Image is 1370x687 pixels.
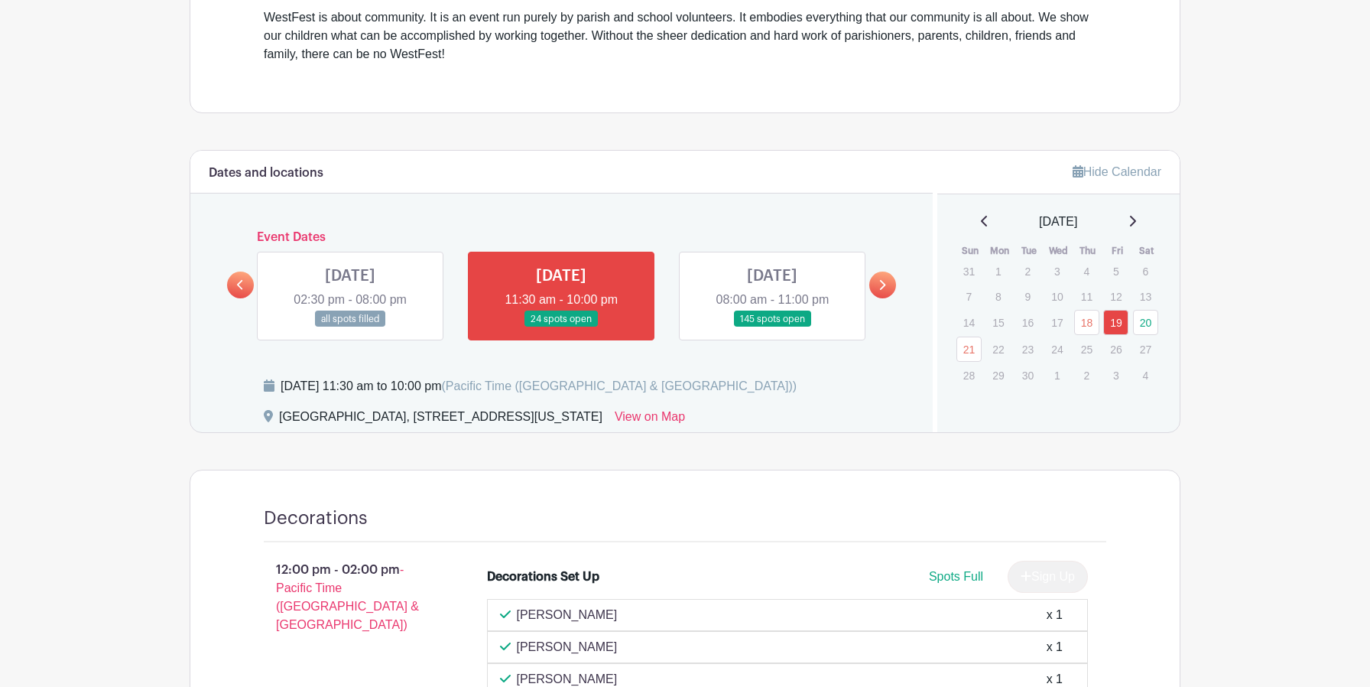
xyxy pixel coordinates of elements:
p: 11 [1074,285,1099,308]
p: 24 [1044,337,1070,361]
th: Tue [1015,243,1044,259]
p: 15 [985,311,1011,334]
a: 18 [1074,310,1099,335]
p: 5 [1103,259,1128,283]
p: 1 [1044,363,1070,387]
th: Mon [985,243,1015,259]
p: 2 [1015,259,1040,283]
p: 3 [1103,363,1128,387]
p: 28 [956,363,982,387]
h6: Dates and locations [209,166,323,181]
th: Thu [1073,243,1103,259]
a: View on Map [615,408,685,432]
h4: Decorations [264,507,368,529]
h6: Event Dates [254,230,869,245]
p: 9 [1015,285,1040,308]
div: WestFest is about community. It is an event run purely by parish and school volunteers. It embodi... [264,8,1106,63]
p: 3 [1044,259,1070,283]
p: 17 [1044,311,1070,334]
p: 4 [1133,363,1158,387]
p: 12:00 pm - 02:00 pm [239,555,463,640]
th: Sun [956,243,985,259]
div: [DATE] 11:30 am to 10:00 pm [281,377,797,396]
p: 6 [1133,259,1158,283]
p: [PERSON_NAME] [517,638,618,656]
span: [DATE] [1039,213,1077,231]
p: 25 [1074,337,1099,361]
a: 19 [1103,310,1128,335]
a: 20 [1133,310,1158,335]
th: Sat [1132,243,1162,259]
p: 7 [956,285,982,308]
p: 26 [1103,337,1128,361]
p: [PERSON_NAME] [517,606,618,624]
th: Wed [1044,243,1073,259]
p: 30 [1015,363,1040,387]
a: Hide Calendar [1073,165,1161,178]
p: 1 [985,259,1011,283]
p: 14 [956,311,982,334]
div: x 1 [1047,638,1063,656]
span: (Pacific Time ([GEOGRAPHIC_DATA] & [GEOGRAPHIC_DATA])) [441,379,797,392]
p: 23 [1015,337,1040,361]
div: [GEOGRAPHIC_DATA], [STREET_ADDRESS][US_STATE] [279,408,602,432]
div: Decorations Set Up [487,568,599,586]
div: x 1 [1047,606,1063,624]
p: 8 [985,285,1011,308]
p: 4 [1074,259,1099,283]
p: 29 [985,363,1011,387]
p: 10 [1044,285,1070,308]
p: 2 [1074,363,1099,387]
p: 16 [1015,311,1040,334]
p: 27 [1133,337,1158,361]
p: 31 [956,259,982,283]
p: 12 [1103,285,1128,308]
p: 22 [985,337,1011,361]
p: 13 [1133,285,1158,308]
a: 21 [956,337,982,362]
span: Spots Full [929,570,983,583]
th: Fri [1102,243,1132,259]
